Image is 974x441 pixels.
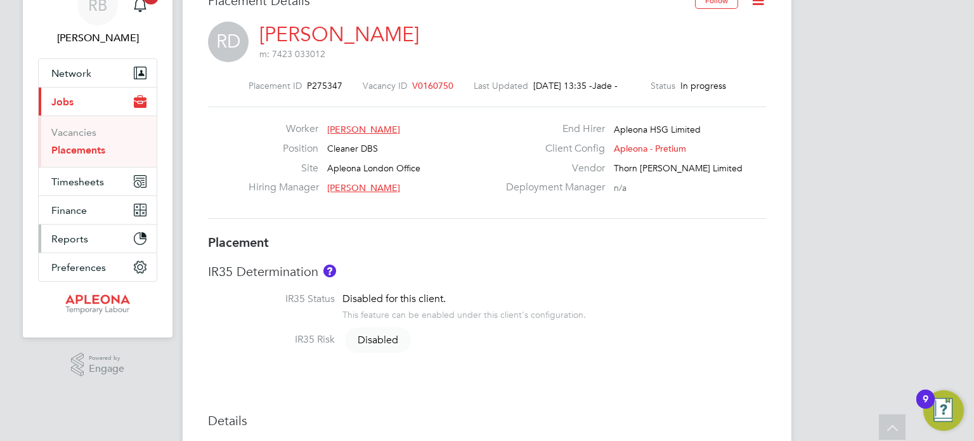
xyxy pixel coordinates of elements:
button: Jobs [39,88,157,115]
label: Site [249,162,318,175]
b: Placement [208,235,269,250]
label: Status [651,80,675,91]
label: Vendor [498,162,605,175]
span: RD [208,22,249,62]
a: [PERSON_NAME] [259,22,419,47]
span: [DATE] 13:35 - [533,80,592,91]
span: Jade - [592,80,630,91]
span: Engage [89,364,124,374]
div: 9 [923,399,928,416]
span: V0160750 [412,80,453,91]
a: Powered byEngage [71,353,125,377]
span: Powered by [89,353,124,364]
label: Position [249,142,318,155]
span: P275347 [307,80,342,91]
span: Disabled for this client. [342,293,446,305]
a: Vacancies [51,126,96,138]
span: Finance [51,204,87,216]
label: Client Config [498,142,605,155]
label: End Hirer [498,122,605,136]
span: Cleaner DBS [327,143,378,154]
span: In progress [680,80,726,91]
a: Go to home page [38,294,157,315]
span: Apleona HSG Limited [614,124,701,135]
span: Jobs [51,96,74,108]
span: m: 7423 033012 [259,48,325,60]
span: [PERSON_NAME] [327,124,400,135]
span: n/a [614,182,627,194]
label: Placement ID [249,80,302,91]
span: Timesheets [51,176,104,188]
label: IR35 Risk [208,333,335,346]
span: [PERSON_NAME] [327,182,400,194]
label: Hiring Manager [249,181,318,194]
button: About IR35 [323,265,336,277]
img: apleona-logo-retina.png [65,294,130,315]
div: This feature can be enabled under this client's configuration. [342,306,586,320]
span: Thorn [PERSON_NAME] Limited [614,162,743,174]
label: Worker [249,122,318,136]
h3: IR35 Determination [208,263,766,280]
label: Vacancy ID [363,80,407,91]
span: Reports [51,233,88,245]
span: Apleona London Office [327,162,420,174]
span: Apleona - Pretium [614,143,686,154]
span: Russ Bate [38,30,157,46]
h3: Details [208,412,766,429]
button: Network [39,59,157,87]
button: Preferences [39,253,157,281]
button: Reports [39,225,157,253]
span: Preferences [51,261,106,273]
a: Placements [51,144,105,156]
button: Timesheets [39,168,157,195]
label: IR35 Status [208,293,335,306]
div: Jobs [39,115,157,167]
label: Deployment Manager [498,181,605,194]
span: Network [51,67,91,79]
button: Finance [39,196,157,224]
label: Last Updated [474,80,528,91]
span: Disabled [345,327,411,353]
button: Open Resource Center, 9 new notifications [923,390,964,431]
